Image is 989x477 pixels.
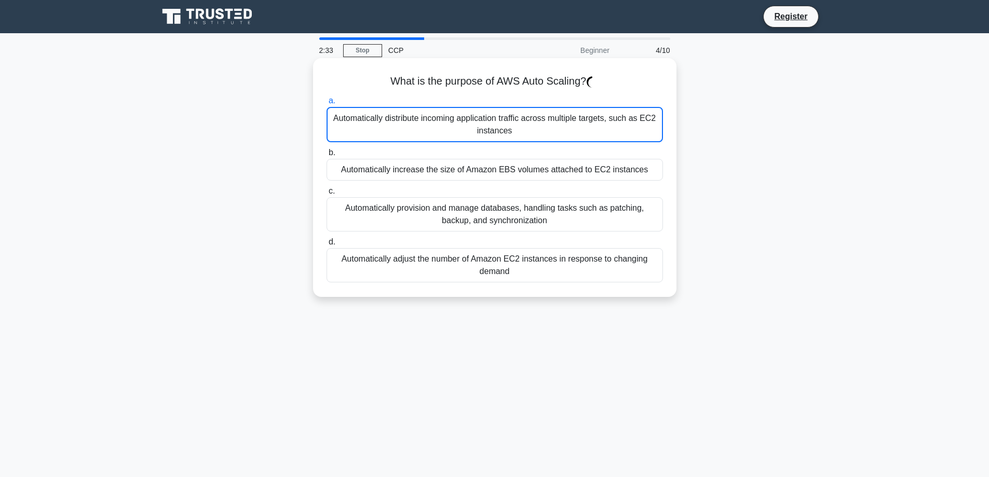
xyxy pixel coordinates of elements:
div: 4/10 [616,40,676,61]
div: 2:33 [313,40,343,61]
div: CCP [382,40,525,61]
div: Automatically provision and manage databases, handling tasks such as patching, backup, and synchr... [327,197,663,231]
span: b. [329,148,335,157]
span: c. [329,186,335,195]
span: d. [329,237,335,246]
div: Automatically increase the size of Amazon EBS volumes attached to EC2 instances [327,159,663,181]
div: Beginner [525,40,616,61]
a: Stop [343,44,382,57]
a: Register [768,10,814,23]
div: Automatically distribute incoming application traffic across multiple targets, such as EC2 instances [327,107,663,142]
span: a. [329,96,335,105]
h5: What is the purpose of AWS Auto Scaling? [326,75,664,88]
div: Automatically adjust the number of Amazon EC2 instances in response to changing demand [327,248,663,282]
